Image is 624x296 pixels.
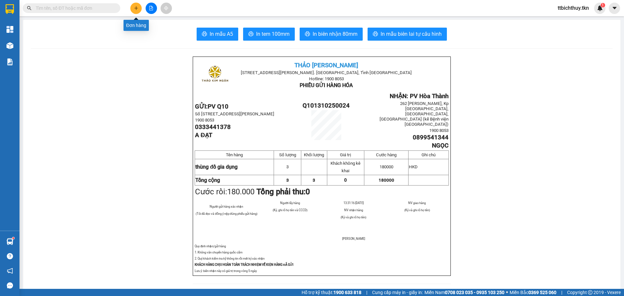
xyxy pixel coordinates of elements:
span: Hotline: 1900 8053 [309,76,344,81]
span: THẢO [PERSON_NAME] [294,62,358,69]
span: Q101310250024 [303,102,350,109]
span: PHIẾU GỬI HÀNG HÓA [300,82,353,88]
span: 1900 8053 [429,128,448,133]
span: 0899541344 [413,134,448,141]
li: Hotline: 1900 8153 [61,24,272,32]
strong: Tổng phải thu: [256,187,310,196]
span: 3 [286,164,289,169]
span: printer [202,31,207,37]
img: dashboard-icon [6,26,13,33]
span: 2. Quý khách kiểm tra kỹ thông tin rồi mới ký xác nhận [195,257,265,260]
span: printer [248,31,253,37]
span: | [561,289,562,296]
span: Quy định nhận/gửi hàng [195,244,226,248]
input: Tìm tên, số ĐT hoặc mã đơn [36,5,112,12]
span: ttbichthuy.tkn [552,4,594,12]
span: (Ký và ghi rõ họ tên) [341,215,366,219]
img: solution-icon [6,58,13,65]
img: logo-vxr [6,4,14,14]
span: NGỌC [432,142,448,149]
span: 262 [PERSON_NAME], Kp [GEOGRAPHIC_DATA], [GEOGRAPHIC_DATA], [GEOGRAPHIC_DATA] (kế Bệnh viện [GEOG... [380,101,448,127]
span: Tên hàng [226,152,243,157]
span: search [27,6,32,10]
span: (Ký, ghi rõ họ tên và CCCD) [273,208,307,212]
span: 0 [305,187,310,196]
span: Ghi chú [422,152,435,157]
img: warehouse-icon [6,238,13,245]
span: caret-down [612,5,617,11]
span: 3 [313,178,315,183]
span: 0333441378 [195,123,231,131]
strong: KHÁCH HÀNG CHỊU HOÀN TOÀN TRÁCH NHIỆM VỀ KIỆN HÀNG ĐÃ GỬI [195,263,293,266]
span: Cung cấp máy in - giấy in: [372,289,423,296]
span: Người lấy hàng [280,201,300,205]
sup: 1 [601,3,605,7]
span: Miền Nam [424,289,504,296]
span: 3 [286,178,289,183]
span: In mẫu A5 [210,30,233,38]
span: aim [164,6,168,10]
span: Lưu ý: biên nhận này có giá trị trong vòng 5 ngày [195,269,257,273]
sup: 1 [12,237,14,239]
span: Miền Bắc [510,289,556,296]
span: Cước hàng [376,152,396,157]
span: Khách không kê khai [331,161,360,173]
strong: 0708 023 035 - 0935 103 250 [445,290,504,295]
span: [STREET_ADDRESS][PERSON_NAME]. [GEOGRAPHIC_DATA], Tỉnh [GEOGRAPHIC_DATA] [241,70,412,75]
span: Hỗ trợ kỹ thuật: [302,289,361,296]
span: notification [7,268,13,274]
span: 180000 [379,178,394,183]
span: printer [373,31,378,37]
span: Cước rồi: [195,187,310,196]
strong: Tổng cộng [195,177,220,183]
span: NHẬN: PV Hòa Thành [390,93,448,100]
button: printerIn tem 100mm [243,28,295,41]
span: Số [STREET_ADDRESS][PERSON_NAME] [195,111,274,116]
span: printer [305,31,310,37]
span: A ĐẠT [195,132,212,139]
span: question-circle [7,253,13,259]
span: 1900 8053 [195,118,214,122]
span: Giá trị [340,152,351,157]
span: 13:31:16 [DATE] [344,201,364,205]
span: file-add [149,6,153,10]
span: [PERSON_NAME] [342,237,365,240]
strong: 0369 525 060 [528,290,556,295]
img: icon-new-feature [597,5,603,11]
span: PV Q10 [208,103,228,110]
button: file-add [146,3,157,14]
span: NV nhận hàng [344,208,363,212]
button: printerIn mẫu A5 [197,28,238,41]
img: logo [199,59,231,91]
b: GỬI : PV Q10 [8,47,60,58]
span: plus [134,6,138,10]
span: Số lượng [279,152,296,157]
span: 1. Không vân chuyển hàng quốc cấm [195,251,242,254]
span: HKD [409,164,418,169]
img: logo.jpg [8,8,41,41]
span: | [366,289,367,296]
span: Người gửi hàng xác nhận [210,205,243,208]
span: 0 [344,177,347,183]
span: 1 [602,3,604,7]
span: (Tôi đã đọc và đồng ý nộp đúng phiếu gửi hàng) [196,212,257,215]
span: copyright [588,290,592,295]
div: Đơn hàng [123,20,149,31]
span: 180000 [380,164,393,169]
span: NV giao hàng [408,201,426,205]
span: 180.000 [227,187,254,196]
strong: GỬI: [195,103,228,110]
span: In tem 100mm [256,30,290,38]
button: printerIn mẫu biên lai tự cấu hình [368,28,447,41]
button: aim [161,3,172,14]
button: printerIn biên nhận 80mm [300,28,363,41]
img: warehouse-icon [6,42,13,49]
span: ⚪️ [506,291,508,294]
button: plus [130,3,142,14]
span: Khối lượng [304,152,324,157]
span: In mẫu biên lai tự cấu hình [381,30,442,38]
span: (Ký và ghi rõ họ tên) [404,208,430,212]
strong: 1900 633 818 [333,290,361,295]
span: message [7,282,13,289]
span: In biên nhận 80mm [313,30,357,38]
